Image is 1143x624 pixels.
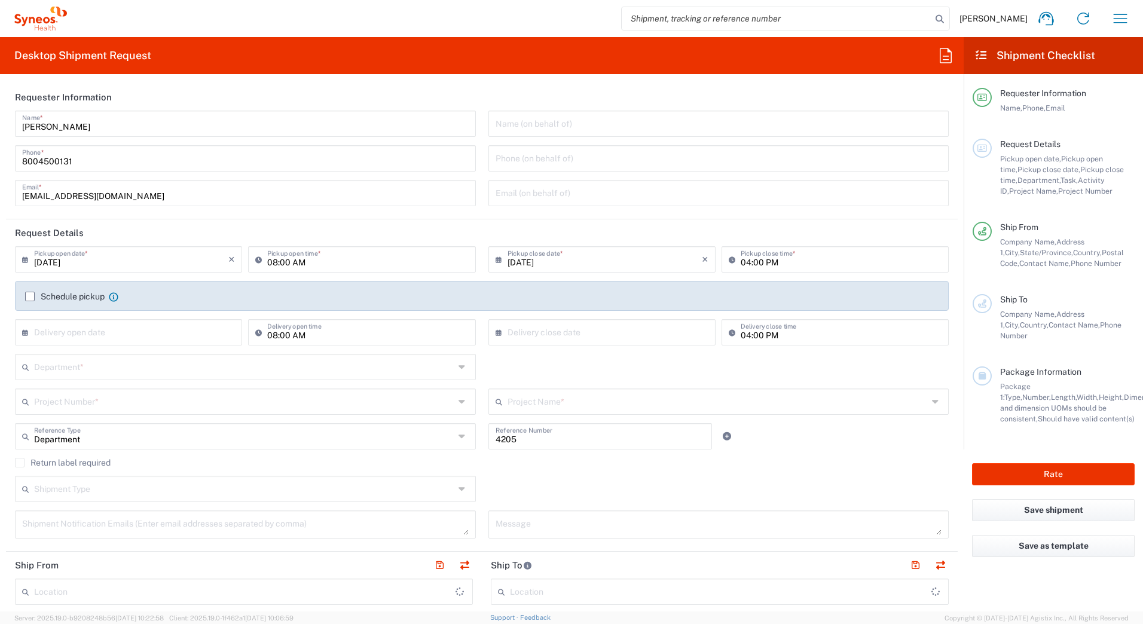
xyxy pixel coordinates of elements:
[1000,367,1081,377] span: Package Information
[1049,320,1100,329] span: Contact Name,
[974,48,1095,63] h2: Shipment Checklist
[1073,248,1102,257] span: Country,
[14,614,164,622] span: Server: 2025.19.0-b9208248b56
[1038,414,1135,423] span: Should have valid content(s)
[719,428,735,445] a: Add Reference
[245,614,294,622] span: [DATE] 10:06:59
[491,559,532,571] h2: Ship To
[1019,259,1071,268] span: Contact Name,
[1051,393,1077,402] span: Length,
[1058,186,1113,195] span: Project Number
[1046,103,1065,112] span: Email
[1020,320,1049,329] span: Country,
[1000,295,1028,304] span: Ship To
[1000,154,1061,163] span: Pickup open date,
[1000,382,1031,402] span: Package 1:
[972,535,1135,557] button: Save as template
[14,48,151,63] h2: Desktop Shipment Request
[15,559,59,571] h2: Ship From
[490,614,520,621] a: Support
[702,250,708,269] i: ×
[1020,248,1073,257] span: State/Province,
[228,250,235,269] i: ×
[1017,165,1080,174] span: Pickup close date,
[972,499,1135,521] button: Save shipment
[1009,186,1058,195] span: Project Name,
[1022,393,1051,402] span: Number,
[622,7,931,30] input: Shipment, tracking or reference number
[1004,393,1022,402] span: Type,
[1061,176,1078,185] span: Task,
[25,292,105,301] label: Schedule pickup
[115,614,164,622] span: [DATE] 10:22:58
[1000,310,1056,319] span: Company Name,
[1071,259,1121,268] span: Phone Number
[1022,103,1046,112] span: Phone,
[1017,176,1061,185] span: Department,
[1000,139,1061,149] span: Request Details
[169,614,294,622] span: Client: 2025.19.0-1f462a1
[1000,237,1056,246] span: Company Name,
[1000,88,1086,98] span: Requester Information
[520,614,551,621] a: Feedback
[1005,248,1020,257] span: City,
[1099,393,1124,402] span: Height,
[972,463,1135,485] button: Rate
[15,458,111,467] label: Return label required
[1000,222,1038,232] span: Ship From
[15,227,84,239] h2: Request Details
[1077,393,1099,402] span: Width,
[1000,103,1022,112] span: Name,
[959,13,1028,24] span: [PERSON_NAME]
[1005,320,1020,329] span: City,
[15,91,112,103] h2: Requester Information
[945,613,1129,623] span: Copyright © [DATE]-[DATE] Agistix Inc., All Rights Reserved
